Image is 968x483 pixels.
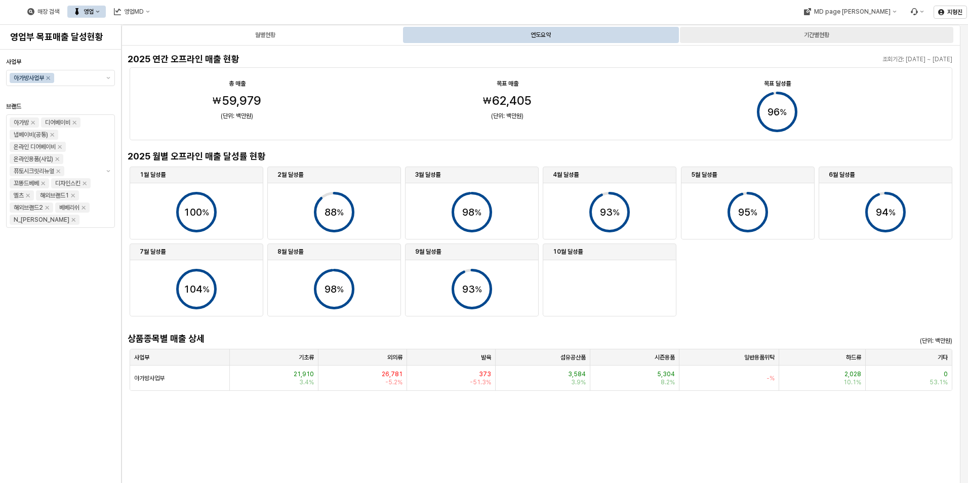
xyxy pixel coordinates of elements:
span: 일반용품위탁 [744,353,775,361]
div: Progress circle [677,92,877,132]
text: 96 [768,106,787,118]
div: 월별현황 [255,29,275,41]
h4: 2025 연간 오프라인 매출 현황 [128,54,334,64]
span: 373 [479,370,491,378]
tspan: % [475,285,482,294]
div: Progress circle [139,192,254,232]
span: , [506,93,509,108]
div: 영업MD [124,8,144,15]
button: 매장 검색 [21,6,65,18]
text: 94 [875,206,895,218]
div: Remove 냅베이비(공통) [50,133,54,137]
strong: 5월 달성률 [691,171,717,178]
button: 지형진 [934,6,967,19]
div: Progress circle [276,269,392,309]
span: 기타 [938,353,948,361]
div: 해외브랜드2 [14,203,43,213]
tspan: % [203,285,210,294]
tspan: % [613,208,620,217]
strong: 4월 달성률 [553,171,579,178]
div: 월별현황 [129,27,402,43]
strong: 목표 달성률 [764,80,791,87]
strong: 3월 달성률 [415,171,440,178]
span: 26,781 [382,370,402,378]
div: Progress circle [552,192,667,232]
div: 베베리쉬 [59,203,79,213]
div: Remove 꼬똥드베베 [41,181,45,185]
tspan: % [337,285,344,294]
div: MD page 이동 [797,6,902,18]
div: MD page [PERSON_NAME] [814,8,890,15]
div: Remove 해외브랜드2 [45,206,49,210]
div: Progress circle [414,269,530,309]
span: 62 [492,93,506,108]
div: 냅베이비(공통) [14,130,48,140]
div: Progress circle [828,192,943,232]
div: Remove 디어베이비 [72,120,76,125]
button: 영업 [67,6,106,18]
text: 98 [325,283,344,295]
div: 기간별현황 [680,27,953,43]
span: 10.1% [843,378,861,386]
span: 53.1% [930,378,948,386]
p: (단위: 백만원) [888,336,952,345]
div: Remove 온라인 디어베이비 [58,145,62,149]
div: Remove 디자인스킨 [83,181,87,185]
div: 기간별현황 [804,29,829,41]
span: 기초류 [299,353,314,361]
strong: 9월 달성률 [415,248,441,255]
div: 영업 [84,8,94,15]
div: 엘츠 [14,190,24,200]
p: 조회기간: [DATE] ~ [DATE] [750,55,952,64]
span: 3.4% [299,378,314,386]
span: 5,304 [657,370,675,378]
span: 3.9% [571,378,586,386]
div: 디어베이비 [45,117,70,128]
div: Progress circle [276,192,392,232]
button: 제안 사항 표시 [102,115,114,227]
tspan: % [474,208,481,217]
strong: 8월 달성률 [277,248,303,255]
strong: 1월 달성률 [140,171,166,178]
span: -% [767,374,775,382]
text: 104 [184,283,210,295]
div: Progress circle [690,192,805,232]
span: 2,028 [844,370,861,378]
div: 아가방사업부 [14,73,44,83]
strong: 2월 달성률 [277,171,303,178]
span: 시즌용품 [655,353,675,361]
div: 온라인 디어베이비 [14,142,56,152]
text: 95 [738,206,757,218]
tspan: % [750,208,757,217]
button: 제안 사항 표시 [102,70,114,86]
div: Remove N_이야이야오 [71,218,75,222]
div: 아가방 [14,117,29,128]
div: Remove 해외브랜드1 [71,193,75,197]
span: 979 [239,93,261,108]
text: 93 [600,206,620,218]
span: ₩ [213,96,221,105]
div: Remove 아가방사업부 [46,76,50,80]
tspan: % [888,208,895,217]
div: 연도요약 [404,27,677,43]
div: 온라인용품(사입) [14,154,53,164]
span: ₩ [483,96,491,105]
div: Progress circle [414,192,530,232]
div: 해외브랜드1 [40,190,69,200]
strong: 총 매출 [229,80,246,87]
span: 8.2% [661,378,675,386]
span: , [236,93,239,108]
main: App Frame [122,25,968,483]
text: 93 [462,283,482,295]
span: 405 [509,93,532,108]
span: 사업부 [134,353,149,361]
text: 88 [325,206,344,218]
div: Remove 아가방 [31,120,35,125]
span: 사업부 [6,58,21,65]
h4: 2025 월별 오프라인 매출 달성률 현황 [128,151,885,162]
div: 퓨토시크릿리뉴얼 [14,166,54,176]
p: (단위: 백만원) [205,111,268,120]
span: 3,584 [568,370,586,378]
tspan: % [202,208,209,217]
